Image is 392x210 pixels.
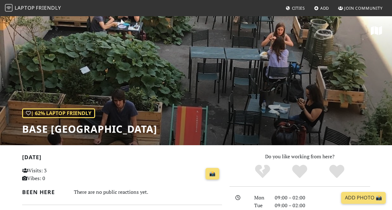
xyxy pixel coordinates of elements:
[283,2,307,14] a: Cities
[74,188,222,197] div: There are no public reactions yet.
[244,164,281,179] div: No
[15,4,35,11] span: Laptop
[22,108,95,118] div: | 62% Laptop Friendly
[22,167,84,183] p: Visits: 3 Vibes: 0
[344,5,383,11] span: Join Community
[5,3,61,14] a: LaptopFriendly LaptopFriendly
[250,202,271,210] div: Tue
[320,5,329,11] span: Add
[271,202,374,210] div: 09:00 – 02:00
[5,4,12,12] img: LaptopFriendly
[230,153,370,161] p: Do you like working from here?
[36,4,61,11] span: Friendly
[250,194,271,202] div: Mon
[22,154,222,163] h2: [DATE]
[271,194,374,202] div: 09:00 – 02:00
[22,123,157,135] h1: BASE [GEOGRAPHIC_DATA]
[281,164,318,179] div: Yes
[341,192,386,204] a: Add Photo 📸
[312,2,332,14] a: Add
[318,164,355,179] div: Definitely!
[292,5,305,11] span: Cities
[336,2,385,14] a: Join Community
[206,168,219,180] a: 📸
[22,189,66,195] h2: Been here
